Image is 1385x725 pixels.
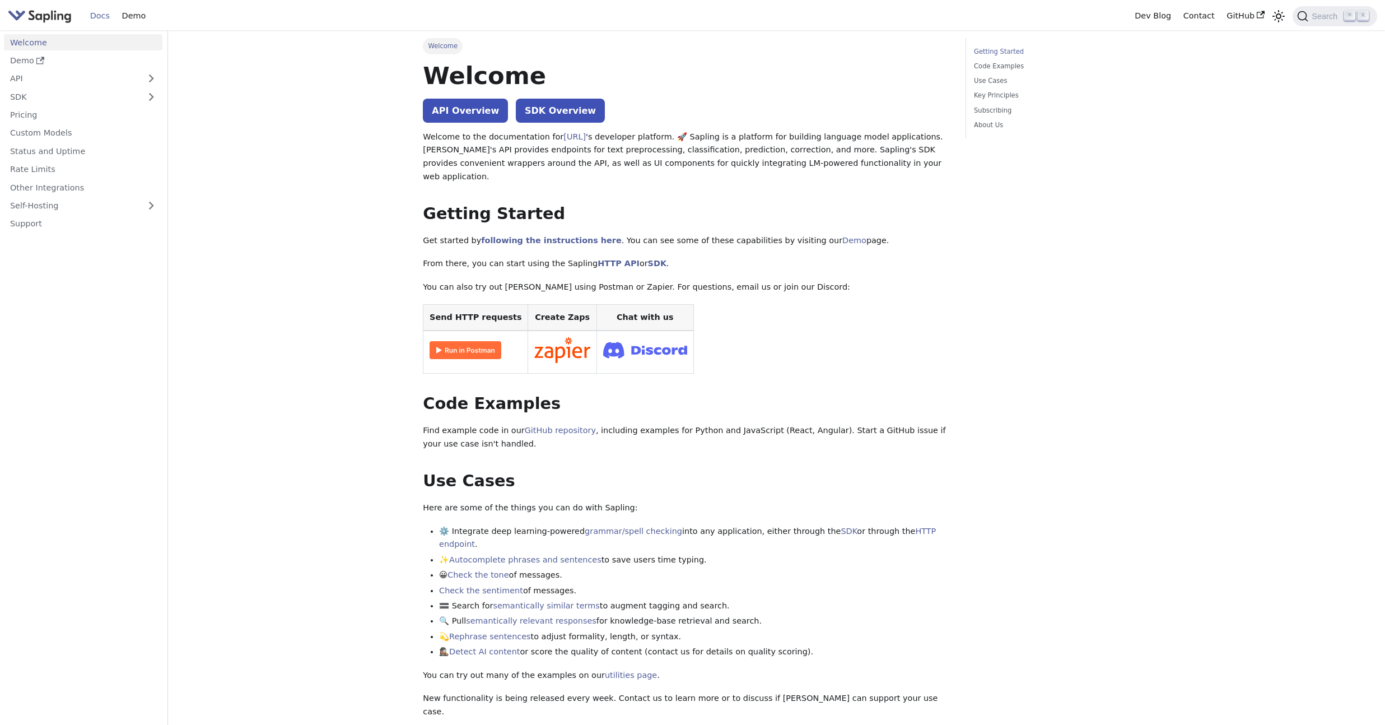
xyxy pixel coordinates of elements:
kbd: K [1358,11,1369,21]
a: following the instructions here [481,236,621,245]
a: Other Integrations [4,179,162,196]
li: 🔍 Pull for knowledge-base retrieval and search. [439,615,949,628]
a: Use Cases [974,76,1126,86]
a: Check the tone [447,570,509,579]
a: Rate Limits [4,161,162,178]
a: Check the sentiment [439,586,523,595]
a: semantically relevant responses [466,616,596,625]
a: SDK [4,89,140,105]
p: Find example code in our , including examples for Python and JavaScript (React, Angular). Start a... [423,424,949,451]
a: About Us [974,120,1126,131]
a: HTTP API [598,259,640,268]
a: Demo [4,53,162,69]
a: Dev Blog [1128,7,1177,25]
h2: Code Examples [423,394,949,414]
h2: Getting Started [423,204,949,224]
li: 🟰 Search for to augment tagging and search. [439,599,949,613]
button: Expand sidebar category 'SDK' [140,89,162,105]
a: Detect AI content [449,647,520,656]
span: Search [1308,12,1344,21]
a: Custom Models [4,125,162,141]
th: Send HTTP requests [423,304,528,331]
a: Pricing [4,107,162,123]
li: ✨ to save users time typing. [439,554,949,567]
a: SDK [841,527,857,536]
h1: Welcome [423,61,949,91]
a: API [4,71,140,87]
a: [URL] [563,132,586,141]
a: Docs [84,7,116,25]
p: New functionality is being released every week. Contact us to learn more or to discuss if [PERSON... [423,692,949,719]
a: GitHub repository [525,426,596,435]
a: Support [4,216,162,232]
p: You can try out many of the examples on our . [423,669,949,682]
th: Create Zaps [528,304,597,331]
a: GitHub [1220,7,1270,25]
li: 💫 to adjust formality, length, or syntax. [439,630,949,644]
h2: Use Cases [423,471,949,491]
a: Subscribing [974,105,1126,116]
a: Code Examples [974,61,1126,72]
a: Contact [1177,7,1221,25]
p: From there, you can start using the Sapling or . [423,257,949,271]
li: ⚙️ Integrate deep learning-powered into any application, either through the or through the . [439,525,949,552]
button: Switch between dark and light mode (currently light mode) [1271,8,1287,24]
kbd: ⌘ [1344,11,1355,21]
a: utilities page [605,671,657,680]
a: Key Principles [974,90,1126,101]
a: Demo [116,7,152,25]
li: of messages. [439,584,949,598]
a: SDK Overview [516,99,605,123]
a: Welcome [4,34,162,50]
p: Get started by . You can see some of these capabilities by visiting our page. [423,234,949,248]
a: Demo [842,236,866,245]
li: 🕵🏽‍♀️ or score the quality of content (contact us for details on quality scoring). [439,645,949,659]
button: Search (Command+K) [1293,6,1377,26]
img: Sapling.ai [8,8,72,24]
p: You can also try out [PERSON_NAME] using Postman or Zapier. For questions, email us or join our D... [423,281,949,294]
a: Status and Uptime [4,143,162,159]
button: Expand sidebar category 'API' [140,71,162,87]
a: Rephrase sentences [449,632,530,641]
nav: Breadcrumbs [423,38,949,54]
p: Welcome to the documentation for 's developer platform. 🚀 Sapling is a platform for building lang... [423,131,949,184]
a: Self-Hosting [4,198,162,214]
li: 😀 of messages. [439,569,949,582]
a: Getting Started [974,47,1126,57]
p: Here are some of the things you can do with Sapling: [423,501,949,515]
a: grammar/spell checking [585,527,682,536]
a: Sapling.ai [8,8,76,24]
a: Autocomplete phrases and sentences [449,555,601,564]
a: API Overview [423,99,508,123]
a: semantically similar terms [493,601,599,610]
img: Connect in Zapier [534,337,590,363]
img: Join Discord [603,338,687,361]
img: Run in Postman [430,341,501,359]
span: Welcome [423,38,463,54]
th: Chat with us [596,304,693,331]
a: SDK [648,259,666,268]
